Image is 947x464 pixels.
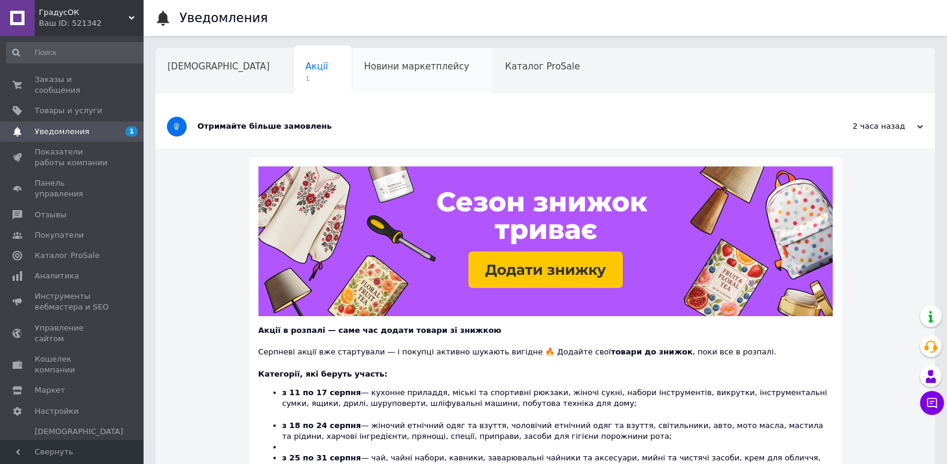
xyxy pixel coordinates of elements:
h1: Уведомления [179,11,268,25]
span: Кошелек компании [35,354,111,375]
li: — кухонне приладдя, міські та спортивні рюкзаки, жіночі сукні, набори інструментів, викрутки, інс... [282,387,833,420]
b: з 11 по 17 серпня [282,388,361,397]
span: Настройки [35,406,78,417]
b: Категорії, які беруть участь: [258,369,388,378]
span: Управление сайтом [35,323,111,344]
span: [DEMOGRAPHIC_DATA] [168,61,270,72]
span: ГрадусОК [39,7,129,18]
span: Инструменты вебмастера и SEO [35,291,111,313]
span: Уведомления [35,126,89,137]
span: Маркет [35,385,65,396]
div: Отримайте більше замовлень [197,121,803,132]
div: 2 часа назад [803,121,923,132]
span: Товары и услуги [35,105,102,116]
span: Показатели работы компании [35,147,111,168]
b: з 25 по 31 серпня [282,453,361,462]
div: Ваш ID: 521342 [39,18,144,29]
b: Акції в розпалі — саме час додати товари зі знижкою [258,326,501,335]
span: Аналитика [35,271,79,281]
span: Каталог ProSale [505,61,580,72]
span: Отзывы [35,210,66,220]
b: з 18 по 24 серпня [282,421,361,430]
span: Покупатели [35,230,84,241]
input: Поиск [6,42,148,63]
li: — жіночий етнічний одяг та взуття, чоловічий етнічний одяг та взуття, світильники, авто, мото мас... [282,420,833,442]
span: Новини маркетплейсу [364,61,469,72]
span: 1 [306,74,328,83]
b: товари до знижок [611,347,693,356]
span: 1 [126,126,138,137]
span: Акції [306,61,328,72]
button: Чат с покупателем [920,391,944,415]
div: Серпневі акції вже стартували — і покупці активно шукають вигідне 🔥 Додайте свої , поки все в роз... [258,336,833,357]
span: Каталог ProSale [35,250,99,261]
span: Заказы и сообщения [35,74,111,96]
span: Панель управления [35,178,111,199]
